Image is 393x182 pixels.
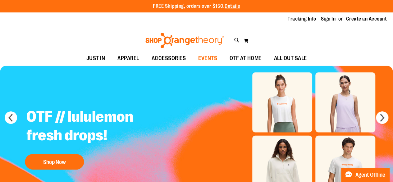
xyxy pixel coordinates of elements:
[225,3,240,9] a: Details
[153,3,240,10] p: FREE Shipping, orders over $150.
[321,16,336,22] a: Sign In
[5,111,17,124] button: prev
[22,103,176,173] a: OTF // lululemon fresh drops! Shop Now
[376,111,388,124] button: next
[22,103,176,151] h2: OTF // lululemon fresh drops!
[86,51,105,65] span: JUST IN
[341,168,389,182] button: Agent Offline
[355,172,385,178] span: Agent Offline
[152,51,186,65] span: ACCESSORIES
[274,51,307,65] span: ALL OUT SALE
[117,51,139,65] span: APPAREL
[346,16,387,22] a: Create an Account
[198,51,217,65] span: EVENTS
[25,154,84,170] button: Shop Now
[230,51,262,65] span: OTF AT HOME
[144,33,225,48] img: Shop Orangetheory
[288,16,316,22] a: Tracking Info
